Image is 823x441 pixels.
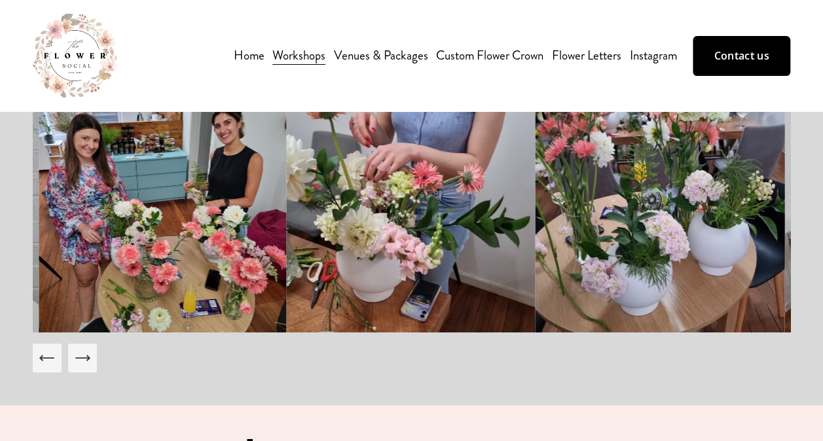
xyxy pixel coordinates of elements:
a: Custom Flower Crown [436,44,543,67]
img: 20221025_161738.jpg [39,85,287,332]
a: Instagram [629,44,676,67]
img: Screenshot_20230624_144742_Gallery.jpg [287,85,536,332]
button: Previous Slide [33,344,62,372]
a: Contact us [693,36,790,75]
button: Next Slide [68,344,97,372]
img: The Flower Social [33,14,117,97]
a: folder dropdown [272,44,325,67]
a: Flower Letters [552,44,621,67]
span: Workshops [272,46,325,65]
a: Venues & Packages [334,44,428,67]
img: Screenshot_20230624_144937_Gallery.jpg [536,85,785,332]
a: Home [233,44,264,67]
